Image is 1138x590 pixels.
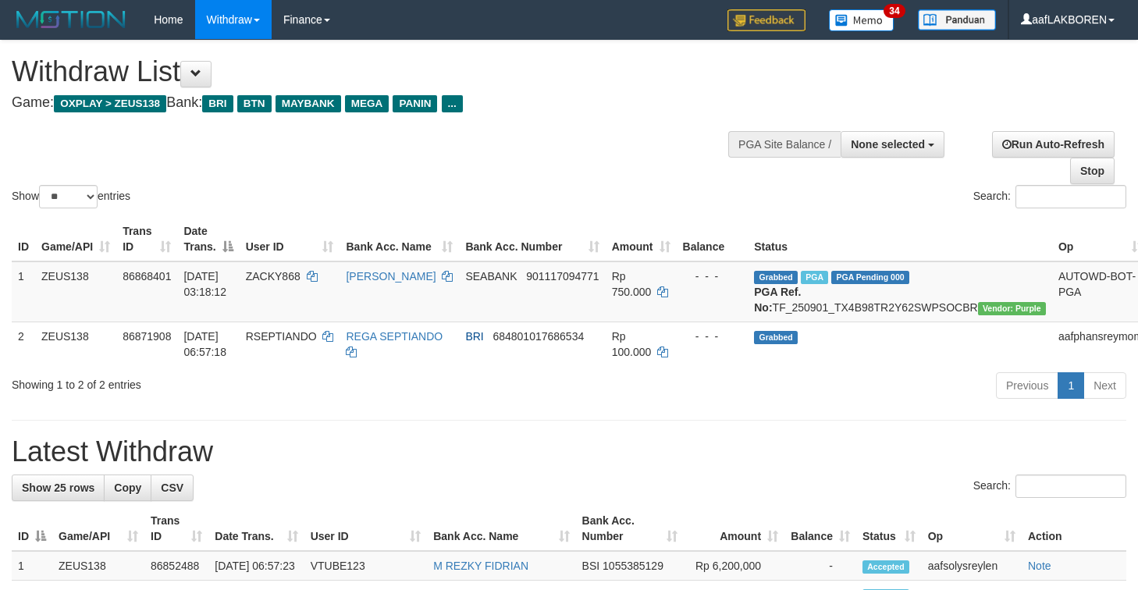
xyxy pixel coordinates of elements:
span: Grabbed [754,271,798,284]
td: 1 [12,551,52,581]
th: Balance [677,217,749,261]
a: REGA SEPTIANDO [346,330,443,343]
span: Marked by aaftrukkakada [801,271,828,284]
img: MOTION_logo.png [12,8,130,31]
span: PGA Pending [831,271,909,284]
th: Bank Acc. Name: activate to sort column ascending [427,506,575,551]
a: [PERSON_NAME] [346,270,436,283]
th: Date Trans.: activate to sort column descending [177,217,239,261]
span: MAYBANK [276,95,341,112]
span: Accepted [862,560,909,574]
h1: Latest Withdraw [12,436,1126,467]
span: Copy 684801017686534 to clipboard [493,330,584,343]
a: Next [1083,372,1126,399]
td: 86852488 [144,551,208,581]
span: ZACKY868 [246,270,301,283]
th: Trans ID: activate to sort column ascending [144,506,208,551]
div: - - - [683,329,742,344]
span: [DATE] 06:57:18 [183,330,226,358]
div: Showing 1 to 2 of 2 entries [12,371,463,393]
img: panduan.png [918,9,996,30]
td: - [784,551,856,581]
span: Rp 100.000 [612,330,652,358]
th: Bank Acc. Number: activate to sort column ascending [576,506,685,551]
span: Copy [114,482,141,494]
span: Copy 1055385129 to clipboard [603,560,663,572]
th: Game/API: activate to sort column ascending [52,506,144,551]
span: 86868401 [123,270,171,283]
a: Run Auto-Refresh [992,131,1115,158]
a: Show 25 rows [12,474,105,501]
th: Amount: activate to sort column ascending [606,217,677,261]
a: 1 [1058,372,1084,399]
span: 34 [884,4,905,18]
img: Button%20Memo.svg [829,9,894,31]
span: 86871908 [123,330,171,343]
td: Rp 6,200,000 [684,551,784,581]
span: [DATE] 03:18:12 [183,270,226,298]
th: Balance: activate to sort column ascending [784,506,856,551]
span: None selected [851,138,925,151]
label: Search: [973,474,1126,498]
span: CSV [161,482,183,494]
a: CSV [151,474,194,501]
td: aafsolysreylen [922,551,1022,581]
span: OXPLAY > ZEUS138 [54,95,166,112]
a: Copy [104,474,151,501]
span: Copy 901117094771 to clipboard [526,270,599,283]
b: PGA Ref. No: [754,286,801,314]
a: Previous [996,372,1058,399]
td: 1 [12,261,35,322]
th: ID [12,217,35,261]
td: TF_250901_TX4B98TR2Y62SWPSOCBR [748,261,1052,322]
span: BRI [465,330,483,343]
span: Rp 750.000 [612,270,652,298]
th: Amount: activate to sort column ascending [684,506,784,551]
button: None selected [841,131,944,158]
th: User ID: activate to sort column ascending [304,506,428,551]
td: ZEUS138 [35,322,116,366]
th: ID: activate to sort column descending [12,506,52,551]
span: Show 25 rows [22,482,94,494]
span: ... [442,95,463,112]
a: Stop [1070,158,1115,184]
th: Bank Acc. Name: activate to sort column ascending [340,217,459,261]
span: BTN [237,95,272,112]
th: Op: activate to sort column ascending [922,506,1022,551]
h4: Game: Bank: [12,95,743,111]
td: ZEUS138 [52,551,144,581]
th: Date Trans.: activate to sort column ascending [208,506,304,551]
a: Note [1028,560,1051,572]
th: Game/API: activate to sort column ascending [35,217,116,261]
th: Bank Acc. Number: activate to sort column ascending [459,217,605,261]
th: Status [748,217,1052,261]
div: PGA Site Balance / [728,131,841,158]
span: MEGA [345,95,389,112]
td: [DATE] 06:57:23 [208,551,304,581]
span: BRI [202,95,233,112]
span: RSEPTIANDO [246,330,317,343]
img: Feedback.jpg [727,9,805,31]
input: Search: [1015,185,1126,208]
input: Search: [1015,474,1126,498]
td: VTUBE123 [304,551,428,581]
span: PANIN [393,95,437,112]
span: BSI [582,560,600,572]
a: M REZKY FIDRIAN [433,560,528,572]
select: Showentries [39,185,98,208]
td: 2 [12,322,35,366]
label: Search: [973,185,1126,208]
td: ZEUS138 [35,261,116,322]
th: User ID: activate to sort column ascending [240,217,340,261]
span: Vendor URL: https://trx4.1velocity.biz [978,302,1046,315]
th: Action [1022,506,1126,551]
span: SEABANK [465,270,517,283]
div: - - - [683,268,742,284]
th: Trans ID: activate to sort column ascending [116,217,177,261]
h1: Withdraw List [12,56,743,87]
th: Status: activate to sort column ascending [856,506,922,551]
span: Grabbed [754,331,798,344]
label: Show entries [12,185,130,208]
